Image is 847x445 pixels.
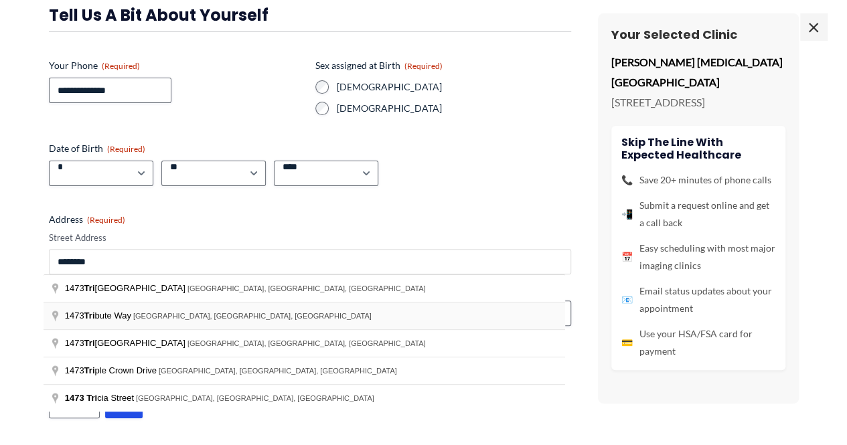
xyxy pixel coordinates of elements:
[187,339,426,347] span: [GEOGRAPHIC_DATA], [GEOGRAPHIC_DATA], [GEOGRAPHIC_DATA]
[187,284,426,292] span: [GEOGRAPHIC_DATA], [GEOGRAPHIC_DATA], [GEOGRAPHIC_DATA]
[102,61,140,71] span: (Required)
[621,197,775,232] li: Submit a request online and get a call back
[337,80,571,94] label: [DEMOGRAPHIC_DATA]
[65,365,159,375] span: 1473 ple Crown Drive
[49,232,571,244] label: Street Address
[84,310,95,321] span: Tri
[621,171,633,189] span: 📞
[49,142,145,155] legend: Date of Birth
[86,393,97,403] span: Tri
[800,13,827,40] span: ×
[107,144,145,154] span: (Required)
[621,291,633,308] span: 📧
[611,27,785,42] h3: Your Selected Clinic
[621,205,633,223] span: 📲
[337,102,571,115] label: [DEMOGRAPHIC_DATA]
[621,334,633,351] span: 💳
[611,52,785,92] p: [PERSON_NAME] [MEDICAL_DATA] [GEOGRAPHIC_DATA]
[133,312,372,320] span: [GEOGRAPHIC_DATA], [GEOGRAPHIC_DATA], [GEOGRAPHIC_DATA]
[65,393,84,403] span: 1473
[315,59,443,72] legend: Sex assigned at Birth
[49,5,571,25] h3: Tell us a bit about yourself
[621,240,775,274] li: Easy scheduling with most major imaging clinics
[84,283,95,293] span: Tri
[159,367,397,375] span: [GEOGRAPHIC_DATA], [GEOGRAPHIC_DATA], [GEOGRAPHIC_DATA]
[87,215,125,225] span: (Required)
[621,325,775,360] li: Use your HSA/FSA card for payment
[65,310,133,321] span: 1473 bute Way
[136,394,374,402] span: [GEOGRAPHIC_DATA], [GEOGRAPHIC_DATA], [GEOGRAPHIC_DATA]
[49,213,125,226] legend: Address
[621,136,775,161] h4: Skip the line with Expected Healthcare
[65,338,187,348] span: 1473 [GEOGRAPHIC_DATA]
[621,248,633,266] span: 📅
[621,282,775,317] li: Email status updates about your appointment
[65,393,136,403] span: cia Street
[611,92,785,112] p: [STREET_ADDRESS]
[49,59,305,72] label: Your Phone
[84,365,95,375] span: Tri
[84,338,95,348] span: Tri
[621,171,775,189] li: Save 20+ minutes of phone calls
[65,283,187,293] span: 1473 [GEOGRAPHIC_DATA]
[404,61,443,71] span: (Required)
